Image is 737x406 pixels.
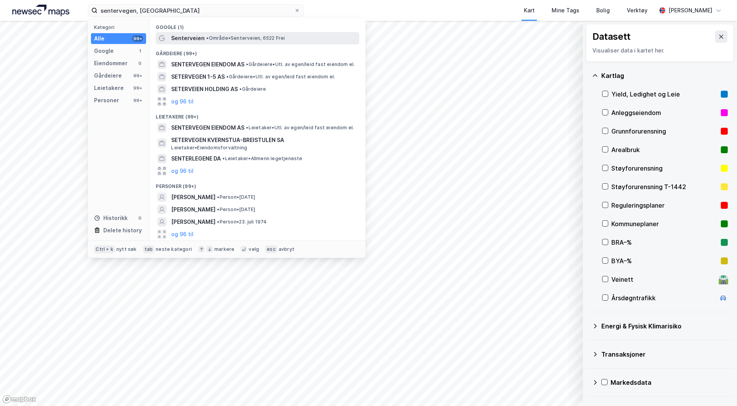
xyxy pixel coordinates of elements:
[611,256,718,266] div: BYA–%
[226,74,335,80] span: Gårdeiere • Utl. av egen/leid fast eiendom el.
[592,30,631,43] div: Datasett
[156,246,192,252] div: neste kategori
[668,6,712,15] div: [PERSON_NAME]
[611,201,718,210] div: Reguleringsplaner
[552,6,579,15] div: Mine Tags
[611,164,718,173] div: Støyforurensning
[601,321,728,331] div: Energi & Fysisk Klimarisiko
[611,90,718,99] div: Yield, Ledighet og Leie
[98,5,294,16] input: Søk på adresse, matrikkel, gårdeiere, leietakere eller personer
[171,193,215,202] span: [PERSON_NAME]
[94,24,146,30] div: Kategori
[132,85,143,91] div: 99+
[94,83,124,93] div: Leietakere
[171,60,244,69] span: SENTERVEGEN EIENDOM AS
[611,108,718,117] div: Anleggseiendom
[103,226,142,235] div: Delete history
[206,35,209,41] span: •
[171,34,205,43] span: Senterveien
[217,219,267,225] span: Person • 23. juli 1974
[222,156,302,162] span: Leietaker • Allmenn legetjeneste
[249,246,259,252] div: velg
[246,125,354,131] span: Leietaker • Utl. av egen/leid fast eiendom el.
[171,217,215,227] span: [PERSON_NAME]
[611,127,718,136] div: Grunnforurensning
[524,6,535,15] div: Kart
[601,71,728,80] div: Kartlag
[217,219,219,225] span: •
[171,154,221,163] span: SENTERLEGENE DA
[150,44,365,58] div: Gårdeiere (99+)
[279,246,294,252] div: avbryt
[239,86,242,92] span: •
[611,219,718,228] div: Kommuneplaner
[137,60,143,66] div: 0
[596,6,610,15] div: Bolig
[171,135,356,145] span: SETERVEGEN KVERNSTUA-BREISTULEN SA
[246,61,248,67] span: •
[171,166,194,176] button: og 96 til
[226,74,229,80] span: •
[611,293,715,303] div: Årsdøgntrafikk
[592,46,727,55] div: Visualiser data i kartet her.
[171,145,247,151] span: Leietaker • Eiendomsforvaltning
[132,73,143,79] div: 99+
[150,18,365,32] div: Google (1)
[116,246,137,252] div: nytt søk
[718,274,729,284] div: 🛣️
[222,156,225,161] span: •
[143,245,155,253] div: tab
[137,48,143,54] div: 1
[246,125,248,130] span: •
[132,97,143,103] div: 99+
[171,205,215,214] span: [PERSON_NAME]
[132,36,143,42] div: 99+
[698,369,737,406] div: Kontrollprogram for chat
[137,215,143,221] div: 0
[217,194,255,200] span: Person • [DATE]
[611,378,728,387] div: Markedsdata
[217,206,255,213] span: Person • [DATE]
[611,182,718,191] div: Støyforurensning T-1442
[94,46,114,56] div: Google
[217,206,219,212] span: •
[611,275,715,284] div: Veinett
[150,108,365,122] div: Leietakere (99+)
[611,238,718,247] div: BRA–%
[206,35,285,41] span: Område • Senterveien, 6522 Frei
[94,96,119,105] div: Personer
[94,59,128,68] div: Eiendommer
[94,71,122,80] div: Gårdeiere
[171,97,194,106] button: og 96 til
[94,213,128,223] div: Historikk
[171,123,244,132] span: SENTERVEGEN EIENDOM AS
[12,5,69,16] img: logo.a4113a55bc3d86da70a041830d287a7e.svg
[171,85,238,94] span: SETERVEIEN HOLDING AS
[601,350,728,359] div: Transaksjoner
[171,72,225,81] span: SETERVEGEN 1-5 AS
[214,246,234,252] div: markere
[627,6,648,15] div: Verktøy
[217,194,219,200] span: •
[698,369,737,406] iframe: Chat Widget
[246,61,355,68] span: Gårdeiere • Utl. av egen/leid fast eiendom el.
[239,86,266,92] span: Gårdeiere
[171,230,194,239] button: og 96 til
[94,245,115,253] div: Ctrl + k
[2,395,36,404] a: Mapbox homepage
[94,34,104,43] div: Alle
[611,145,718,154] div: Arealbruk
[265,245,277,253] div: esc
[150,177,365,191] div: Personer (99+)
